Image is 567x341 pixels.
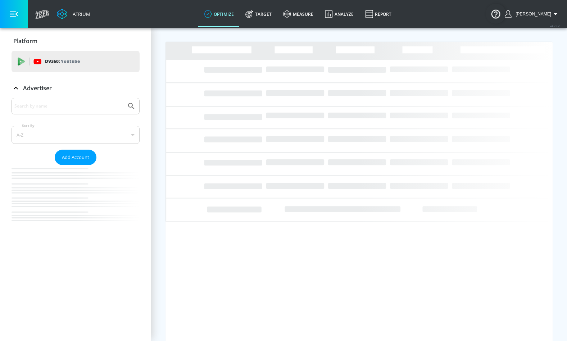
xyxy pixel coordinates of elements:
[12,98,140,235] div: Advertiser
[277,1,319,27] a: measure
[12,78,140,98] div: Advertiser
[45,58,80,65] p: DV360:
[550,24,560,28] span: v 4.25.2
[240,1,277,27] a: Target
[12,31,140,51] div: Platform
[359,1,397,27] a: Report
[61,58,80,65] p: Youtube
[23,84,52,92] p: Advertiser
[486,4,506,24] button: Open Resource Center
[21,123,36,128] label: Sort By
[12,126,140,144] div: A-Z
[14,101,123,111] input: Search by name
[198,1,240,27] a: optimize
[13,37,37,45] p: Platform
[319,1,359,27] a: Analyze
[12,165,140,235] nav: list of Advertiser
[55,150,96,165] button: Add Account
[70,11,90,17] div: Atrium
[12,51,140,72] div: DV360: Youtube
[505,10,560,18] button: [PERSON_NAME]
[513,12,551,17] span: login as: kylie.geatz@zefr.com
[62,153,89,162] span: Add Account
[57,9,90,19] a: Atrium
